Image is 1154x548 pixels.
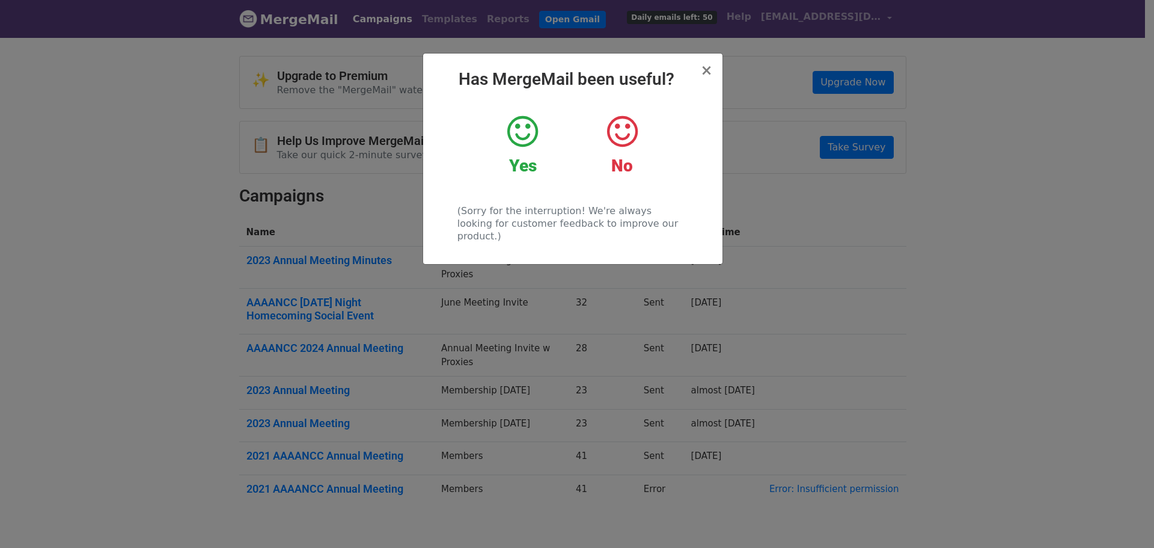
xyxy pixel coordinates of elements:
span: × [700,62,712,79]
p: (Sorry for the interruption! We're always looking for customer feedback to improve our product.) [457,205,688,242]
button: Close [700,63,712,78]
a: No [581,114,662,176]
strong: Yes [509,156,537,176]
h2: Has MergeMail been useful? [433,69,713,90]
strong: No [611,156,633,176]
a: Yes [482,114,563,176]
